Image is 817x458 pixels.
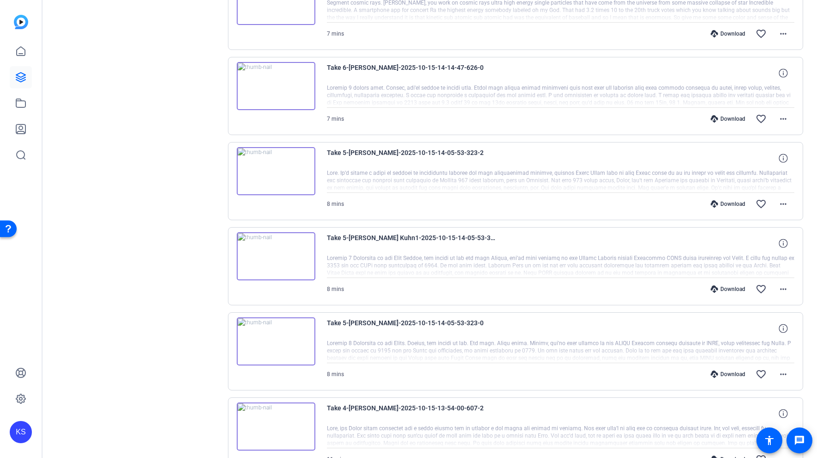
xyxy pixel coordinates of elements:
mat-icon: favorite_border [756,369,767,380]
mat-icon: more_horiz [778,113,789,124]
span: Take 5-[PERSON_NAME]-2025-10-15-14-05-53-323-0 [327,317,498,340]
span: 7 mins [327,116,344,122]
span: Take 4-[PERSON_NAME]-2025-10-15-13-54-00-607-2 [327,402,498,425]
img: thumb-nail [237,147,315,195]
div: Download [706,371,750,378]
mat-icon: accessibility [764,435,775,446]
span: Take 5-[PERSON_NAME] Kuhn1-2025-10-15-14-05-53-323-1 [327,232,498,254]
img: thumb-nail [237,232,315,280]
div: Download [706,30,750,37]
span: Take 5-[PERSON_NAME]-2025-10-15-14-05-53-323-2 [327,147,498,169]
mat-icon: favorite_border [756,113,767,124]
mat-icon: more_horiz [778,198,789,210]
div: Download [706,200,750,208]
span: 7 mins [327,31,344,37]
mat-icon: favorite_border [756,28,767,39]
img: blue-gradient.svg [14,15,28,29]
mat-icon: more_horiz [778,284,789,295]
img: thumb-nail [237,62,315,110]
span: 8 mins [327,286,344,292]
mat-icon: more_horiz [778,28,789,39]
div: Download [706,115,750,123]
img: thumb-nail [237,402,315,451]
mat-icon: favorite_border [756,198,767,210]
span: Take 6-[PERSON_NAME]-2025-10-15-14-14-47-626-0 [327,62,498,84]
span: 8 mins [327,201,344,207]
div: KS [10,421,32,443]
mat-icon: more_horiz [778,369,789,380]
mat-icon: favorite_border [756,284,767,295]
span: 8 mins [327,371,344,378]
div: Download [706,285,750,293]
img: thumb-nail [237,317,315,365]
mat-icon: message [794,435,805,446]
